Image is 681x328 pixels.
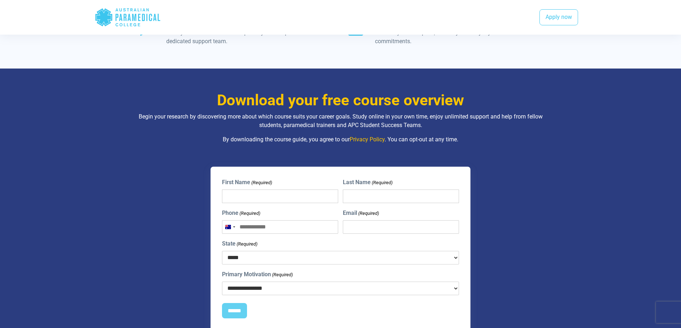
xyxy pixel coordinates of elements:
p: Begin your research by discovering more about which course suits your career goals. Study online ... [132,112,550,130]
label: Email [343,209,379,217]
button: Selected country [222,221,237,233]
a: Apply now [539,9,578,26]
span: (Required) [236,241,257,248]
label: First Name [222,178,272,187]
p: By downloading the course guide, you agree to our . You can opt-out at any time. [132,135,550,144]
p: Build your confidence and competency with help from our dedicated support team. [166,29,319,46]
label: Last Name [343,178,393,187]
div: Australian Paramedical College [95,6,161,29]
p: Learn at your own pace, around your everyday commitments. [375,29,528,46]
span: (Required) [358,210,379,217]
span: (Required) [251,179,272,186]
span: (Required) [371,179,393,186]
h3: Download your free course overview [132,91,550,110]
span: (Required) [239,210,260,217]
span: (Required) [271,271,293,278]
label: Phone [222,209,260,217]
label: Primary Motivation [222,270,293,279]
a: Privacy Policy [350,136,385,143]
label: State [222,239,257,248]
